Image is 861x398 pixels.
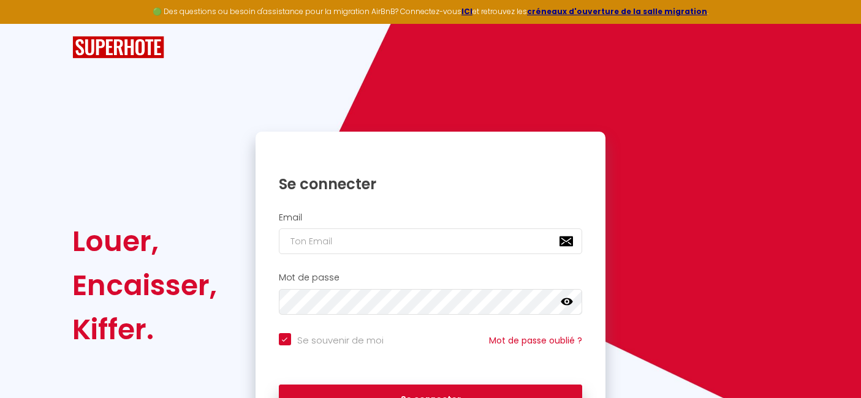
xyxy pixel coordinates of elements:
[489,334,582,347] a: Mot de passe oublié ?
[279,228,583,254] input: Ton Email
[279,175,583,193] h1: Se connecter
[72,263,217,307] div: Encaisser,
[461,6,472,17] a: ICI
[279,212,583,223] h2: Email
[279,272,583,283] h2: Mot de passe
[72,219,217,263] div: Louer,
[72,36,164,59] img: SuperHote logo
[527,6,707,17] a: créneaux d'ouverture de la salle migration
[72,307,217,351] div: Kiffer.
